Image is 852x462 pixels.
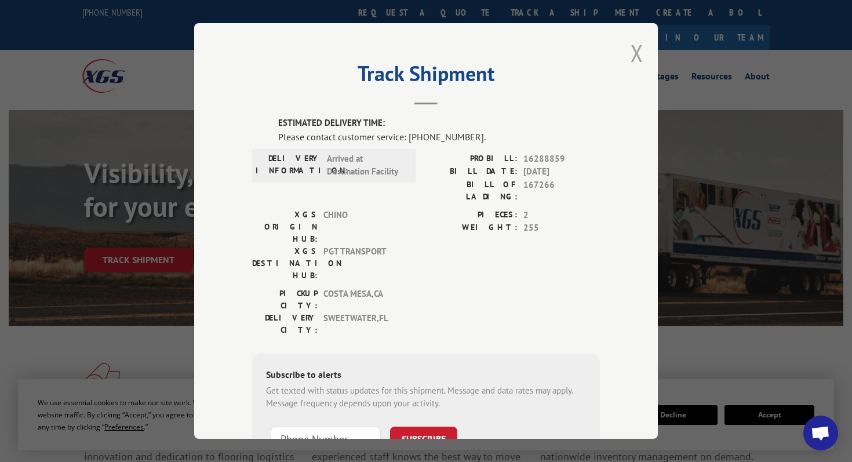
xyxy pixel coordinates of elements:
span: 16288859 [523,152,600,165]
div: Get texted with status updates for this shipment. Message and data rates may apply. Message frequ... [266,384,586,410]
div: Subscribe to alerts [266,367,586,384]
button: SUBSCRIBE [390,426,457,450]
span: PGT TRANSPORT [323,245,402,281]
div: Please contact customer service: [PHONE_NUMBER]. [278,129,600,143]
label: ESTIMATED DELIVERY TIME: [278,117,600,130]
span: 255 [523,221,600,235]
span: 2 [523,208,600,221]
button: Close modal [631,38,643,68]
label: DELIVERY INFORMATION: [256,152,321,178]
label: WEIGHT: [426,221,518,235]
input: Phone Number [271,426,381,450]
span: 167266 [523,178,600,202]
span: CHINO [323,208,402,245]
span: [DATE] [523,165,600,179]
label: PICKUP CITY: [252,287,318,311]
label: PIECES: [426,208,518,221]
h2: Track Shipment [252,66,600,88]
label: PROBILL: [426,152,518,165]
label: BILL OF LADING: [426,178,518,202]
label: BILL DATE: [426,165,518,179]
span: COSTA MESA , CA [323,287,402,311]
label: XGS DESTINATION HUB: [252,245,318,281]
label: DELIVERY CITY: [252,311,318,336]
span: Arrived at Destination Facility [327,152,405,178]
span: SWEETWATER , FL [323,311,402,336]
label: XGS ORIGIN HUB: [252,208,318,245]
div: Open chat [803,416,838,450]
